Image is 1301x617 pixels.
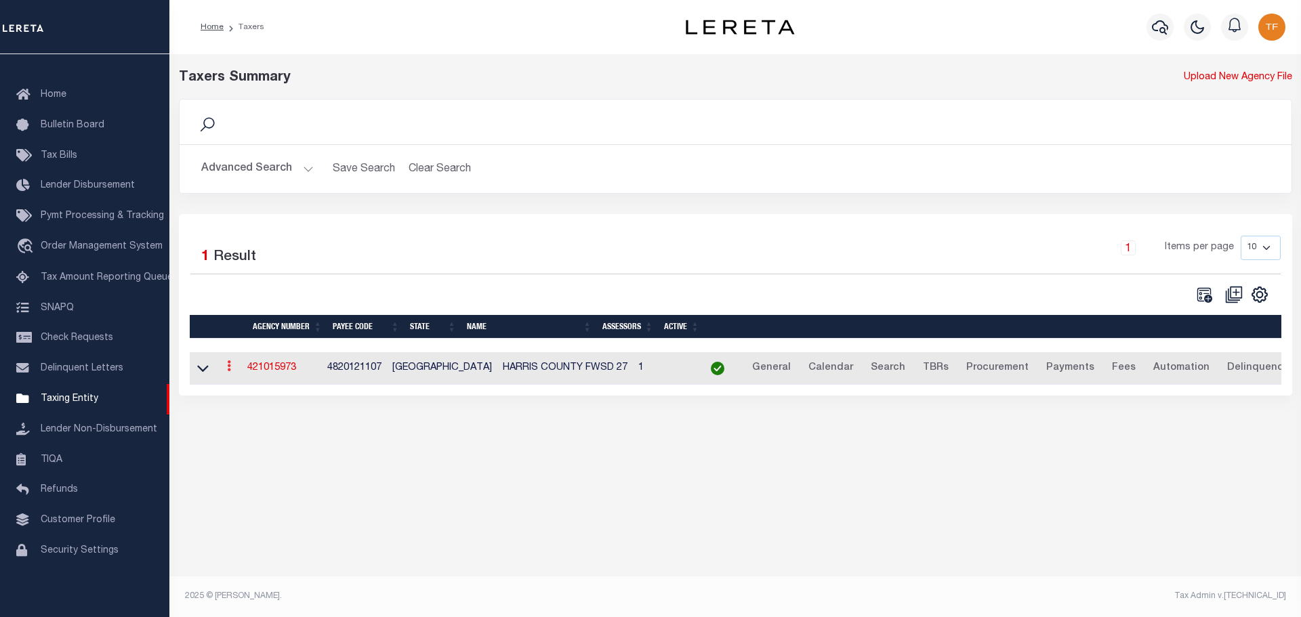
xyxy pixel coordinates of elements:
[917,358,955,379] a: TBRs
[686,20,794,35] img: logo-dark.svg
[41,273,173,282] span: Tax Amount Reporting Queue
[179,68,1009,88] div: Taxers Summary
[41,181,135,190] span: Lender Disbursement
[41,546,119,555] span: Security Settings
[175,590,736,602] div: 2025 © [PERSON_NAME].
[405,315,461,339] th: State: activate to sort column ascending
[746,358,797,379] a: General
[213,247,256,268] label: Result
[705,315,1287,339] th: &nbsp;
[461,315,597,339] th: Name: activate to sort column ascending
[1184,70,1292,85] a: Upload New Agency File
[41,425,157,434] span: Lender Non-Disbursement
[1106,358,1142,379] a: Fees
[659,315,705,339] th: Active: activate to sort column ascending
[247,363,296,373] a: 421015973
[247,315,327,339] th: Agency Number: activate to sort column ascending
[41,151,77,161] span: Tax Bills
[597,315,659,339] th: Assessors: activate to sort column ascending
[201,250,209,264] span: 1
[1221,358,1295,379] a: Delinquency
[322,352,387,385] td: 4820121107
[1121,240,1136,255] a: 1
[865,358,911,379] a: Search
[41,364,123,373] span: Delinquent Letters
[41,303,74,312] span: SNAPQ
[201,156,314,182] button: Advanced Search
[41,90,66,100] span: Home
[1258,14,1285,41] img: svg+xml;base64,PHN2ZyB4bWxucz0iaHR0cDovL3d3dy53My5vcmcvMjAwMC9zdmciIHBvaW50ZXItZXZlbnRzPSJub25lIi...
[1040,358,1100,379] a: Payments
[1165,240,1234,255] span: Items per page
[41,121,104,130] span: Bulletin Board
[41,454,62,464] span: TIQA
[224,21,264,33] li: Taxers
[41,242,163,251] span: Order Management System
[633,352,695,385] td: 1
[16,238,38,256] i: travel_explore
[711,362,724,375] img: check-icon-green.svg
[41,394,98,404] span: Taxing Entity
[497,352,633,385] td: HARRIS COUNTY FWSD 27
[960,358,1035,379] a: Procurement
[327,315,405,339] th: Payee Code: activate to sort column ascending
[41,515,115,525] span: Customer Profile
[201,23,224,31] a: Home
[403,156,477,182] button: Clear Search
[325,156,403,182] button: Save Search
[387,352,497,385] td: [GEOGRAPHIC_DATA]
[41,333,113,343] span: Check Requests
[745,590,1286,602] div: Tax Admin v.[TECHNICAL_ID]
[802,358,859,379] a: Calendar
[41,211,164,221] span: Pymt Processing & Tracking
[41,485,78,494] span: Refunds
[1147,358,1216,379] a: Automation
